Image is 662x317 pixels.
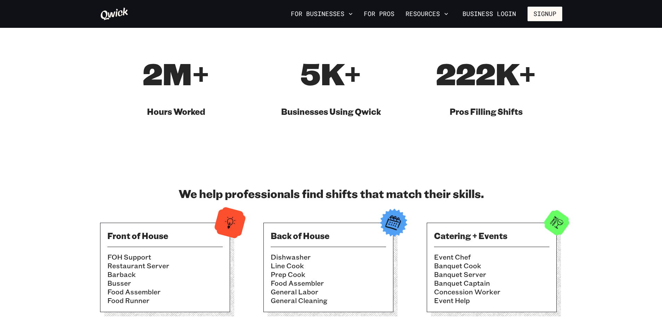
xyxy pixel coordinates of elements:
[281,106,381,117] h3: Businesses Using Qwick
[147,106,205,117] h3: Hours Worked
[107,296,223,305] li: Food Runner
[434,270,549,279] li: Banquet Server
[434,279,549,287] li: Banquet Captain
[100,187,562,200] h2: We help professionals find shifts that match their skills.
[143,53,210,93] span: 2M+
[271,287,386,296] li: General Labor
[436,53,536,93] span: 222K+
[271,230,386,241] h3: Back of House
[434,230,549,241] h3: Catering + Events
[271,270,386,279] li: Prep Cook
[271,261,386,270] li: Line Cook
[271,279,386,287] li: Food Assembler
[288,8,355,20] button: For Businesses
[107,279,223,287] li: Busser
[107,270,223,279] li: Barback
[107,253,223,261] li: FOH Support
[403,8,451,20] button: Resources
[107,230,223,241] h3: Front of House
[271,253,386,261] li: Dishwasher
[107,287,223,296] li: Food Assembler
[271,296,386,305] li: General Cleaning
[434,296,549,305] li: Event Help
[450,106,523,117] h3: Pros Filling Shifts
[301,53,361,93] span: 5K+
[434,253,549,261] li: Event Chef
[434,261,549,270] li: Banquet Cook
[457,7,522,21] a: Business Login
[107,261,223,270] li: Restaurant Server
[361,8,397,20] a: For Pros
[434,287,549,296] li: Concession Worker
[528,7,562,21] button: Signup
